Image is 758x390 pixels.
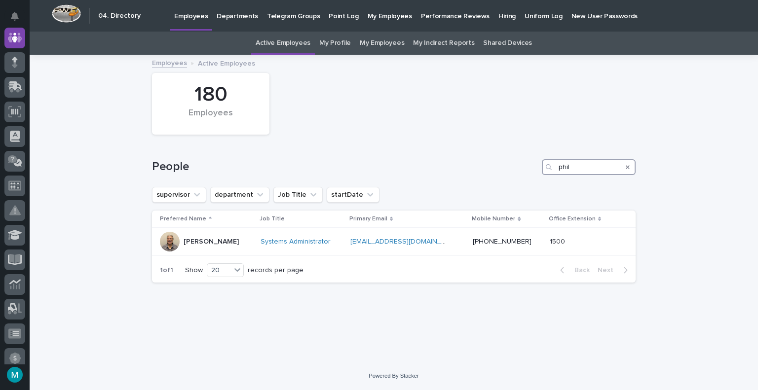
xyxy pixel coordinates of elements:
[261,238,331,246] a: Systems Administrator
[152,57,187,68] a: Employees
[184,238,239,246] p: [PERSON_NAME]
[550,236,567,246] p: 1500
[413,32,474,55] a: My Indirect Reports
[169,82,253,107] div: 180
[152,160,538,174] h1: People
[483,32,532,55] a: Shared Devices
[472,213,515,224] p: Mobile Number
[152,187,206,203] button: supervisor
[327,187,379,203] button: startDate
[594,266,636,275] button: Next
[185,266,203,275] p: Show
[169,108,253,129] div: Employees
[52,4,81,23] img: Workspace Logo
[210,187,269,203] button: department
[98,12,141,20] h2: 04. Directory
[349,213,387,224] p: Primary Email
[473,238,531,245] a: [PHONE_NUMBER]
[319,32,351,55] a: My Profile
[369,373,418,379] a: Powered By Stacker
[260,213,285,224] p: Job Title
[12,12,25,28] div: Notifications
[248,266,303,275] p: records per page
[598,267,619,274] span: Next
[350,238,462,245] a: [EMAIL_ADDRESS][DOMAIN_NAME]
[4,6,25,27] button: Notifications
[542,159,636,175] input: Search
[160,213,206,224] p: Preferred Name
[360,32,404,55] a: My Employees
[152,228,636,256] tr: [PERSON_NAME]Systems Administrator [EMAIL_ADDRESS][DOMAIN_NAME] [PHONE_NUMBER]15001500
[152,258,181,283] p: 1 of 1
[568,267,590,274] span: Back
[552,266,594,275] button: Back
[549,213,596,224] p: Office Extension
[207,265,231,276] div: 20
[4,364,25,385] button: users-avatar
[273,187,323,203] button: Job Title
[198,57,255,68] p: Active Employees
[256,32,310,55] a: Active Employees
